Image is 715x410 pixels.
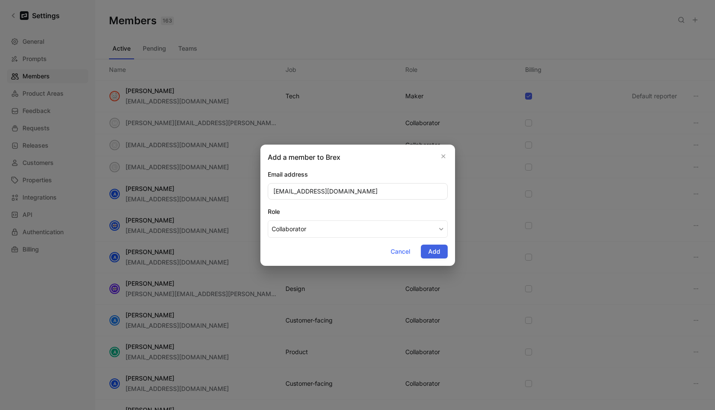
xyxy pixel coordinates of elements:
[428,246,440,257] span: Add
[268,207,448,217] div: Role
[268,152,340,162] h2: Add a member to Brex
[268,183,448,200] input: example@cycle.app
[268,220,448,238] button: Role
[383,245,417,258] button: Cancel
[268,169,448,180] div: Email address
[421,245,448,258] button: Add
[391,246,410,257] span: Cancel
